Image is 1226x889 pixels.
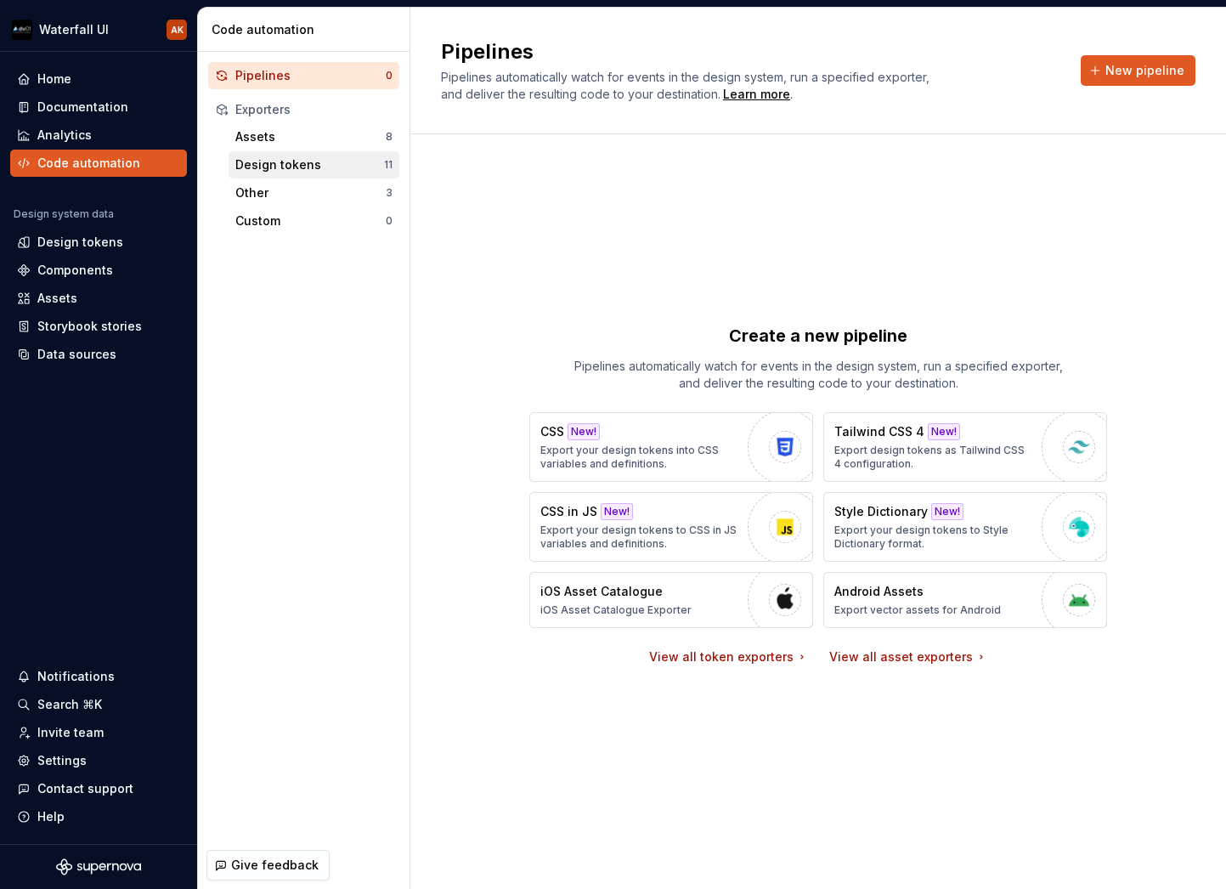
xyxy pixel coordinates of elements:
[37,724,104,741] div: Invite team
[37,696,102,713] div: Search ⌘K
[649,648,809,665] a: View all token exporters
[563,358,1073,392] p: Pipelines automatically watch for events in the design system, run a specified exporter, and deli...
[1081,55,1195,86] button: New pipeline
[231,857,319,874] span: Give feedback
[386,69,393,82] div: 0
[601,503,633,520] div: New!
[37,808,65,825] div: Help
[37,234,123,251] div: Design tokens
[39,21,109,38] div: Waterfall UI
[540,503,597,520] p: CSS in JS
[235,67,386,84] div: Pipelines
[10,150,187,177] a: Code automation
[729,324,907,348] p: Create a new pipeline
[10,122,187,149] a: Analytics
[441,70,933,101] span: Pipelines automatically watch for events in the design system, run a specified exporter, and deli...
[37,346,116,363] div: Data sources
[10,313,187,340] a: Storybook stories
[386,214,393,228] div: 0
[171,23,184,37] div: AK
[529,412,813,482] button: CSSNew!Export your design tokens into CSS variables and definitions.
[229,123,399,150] button: Assets8
[229,151,399,178] button: Design tokens11
[37,71,71,88] div: Home
[529,492,813,562] button: CSS in JSNew!Export your design tokens to CSS in JS variables and definitions.
[37,262,113,279] div: Components
[834,503,928,520] p: Style Dictionary
[37,99,128,116] div: Documentation
[10,257,187,284] a: Components
[540,423,564,440] p: CSS
[37,780,133,797] div: Contact support
[10,747,187,774] a: Settings
[529,572,813,628] button: iOS Asset CatalogueiOS Asset Catalogue Exporter
[823,412,1107,482] button: Tailwind CSS 4New!Export design tokens as Tailwind CSS 4 configuration.
[229,179,399,207] button: Other3
[834,603,1001,617] p: Export vector assets for Android
[56,858,141,875] svg: Supernova Logo
[10,803,187,830] button: Help
[10,663,187,690] button: Notifications
[37,752,87,769] div: Settings
[384,158,393,172] div: 11
[928,423,960,440] div: New!
[10,93,187,121] a: Documentation
[212,21,403,38] div: Code automation
[10,65,187,93] a: Home
[834,444,1033,471] p: Export design tokens as Tailwind CSS 4 configuration.
[37,318,142,335] div: Storybook stories
[834,423,924,440] p: Tailwind CSS 4
[206,850,330,881] button: Give feedback
[723,86,790,103] a: Learn more
[10,285,187,312] a: Assets
[829,648,988,665] a: View all asset exporters
[235,212,386,229] div: Custom
[540,444,739,471] p: Export your design tokens into CSS variables and definitions.
[37,290,77,307] div: Assets
[540,583,663,600] p: iOS Asset Catalogue
[386,130,393,144] div: 8
[10,341,187,368] a: Data sources
[3,11,194,48] button: Waterfall UIAK
[37,155,140,172] div: Code automation
[37,668,115,685] div: Notifications
[568,423,600,440] div: New!
[10,775,187,802] button: Contact support
[10,691,187,718] button: Search ⌘K
[208,62,399,89] button: Pipelines0
[229,207,399,235] button: Custom0
[931,503,963,520] div: New!
[540,524,739,551] p: Export your design tokens to CSS in JS variables and definitions.
[720,88,793,101] span: .
[235,184,386,201] div: Other
[235,101,393,118] div: Exporters
[14,207,114,221] div: Design system data
[834,583,924,600] p: Android Assets
[10,719,187,746] a: Invite team
[37,127,92,144] div: Analytics
[1105,62,1184,79] span: New pipeline
[834,524,1033,551] p: Export your design tokens to Style Dictionary format.
[386,186,393,200] div: 3
[12,20,32,40] img: 7a0241b0-c510-47ef-86be-6cc2f0d29437.png
[823,492,1107,562] button: Style DictionaryNew!Export your design tokens to Style Dictionary format.
[823,572,1107,628] button: Android AssetsExport vector assets for Android
[235,156,384,173] div: Design tokens
[540,603,692,617] p: iOS Asset Catalogue Exporter
[235,128,386,145] div: Assets
[10,229,187,256] a: Design tokens
[441,38,1060,65] h2: Pipelines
